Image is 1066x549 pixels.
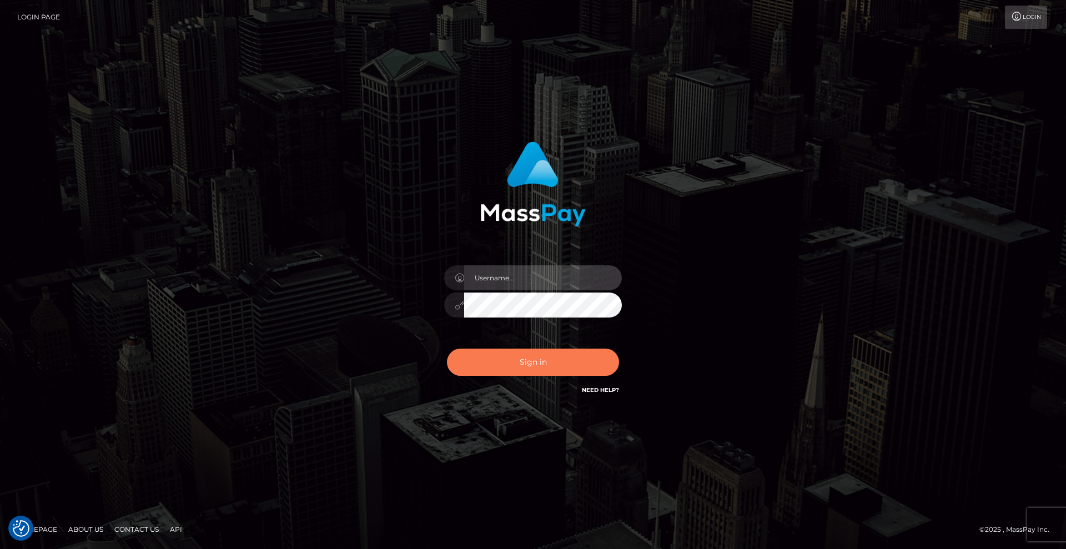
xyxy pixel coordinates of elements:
[110,521,163,538] a: Contact Us
[1005,6,1047,29] a: Login
[12,521,62,538] a: Homepage
[13,520,29,537] button: Consent Preferences
[165,521,187,538] a: API
[13,520,29,537] img: Revisit consent button
[464,265,622,290] input: Username...
[64,521,108,538] a: About Us
[480,142,586,226] img: MassPay Login
[447,349,619,376] button: Sign in
[17,6,60,29] a: Login Page
[582,386,619,394] a: Need Help?
[979,523,1058,536] div: © 2025 , MassPay Inc.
